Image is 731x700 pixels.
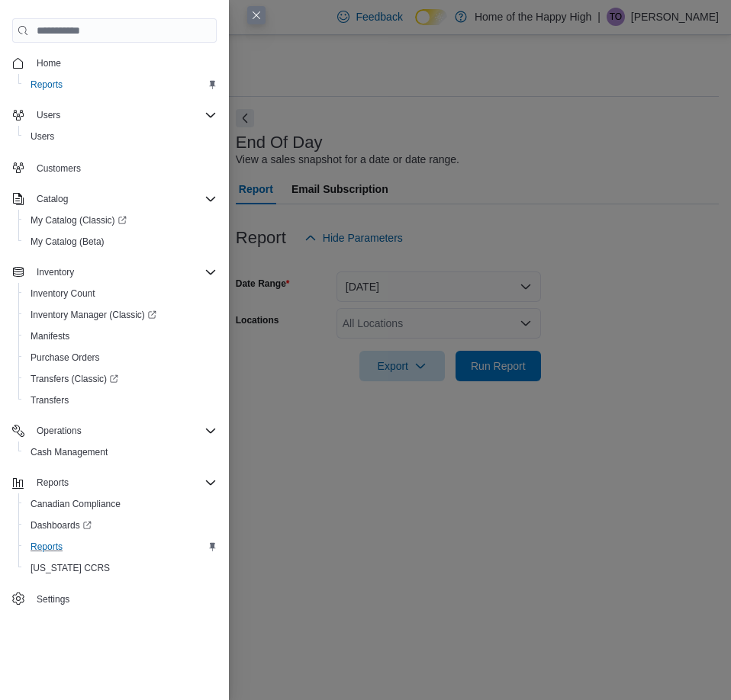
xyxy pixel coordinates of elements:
[247,6,266,24] button: Close this dialog
[31,541,63,553] span: Reports
[31,263,80,281] button: Inventory
[18,368,223,390] a: Transfers (Classic)
[24,516,98,535] a: Dashboards
[24,370,217,388] span: Transfers (Classic)
[31,53,217,72] span: Home
[31,159,87,178] a: Customers
[31,589,217,608] span: Settings
[24,391,217,409] span: Transfers
[24,327,76,345] a: Manifests
[18,347,223,368] button: Purchase Orders
[24,306,217,324] span: Inventory Manager (Classic)
[24,443,217,461] span: Cash Management
[18,231,223,252] button: My Catalog (Beta)
[6,104,223,126] button: Users
[24,538,69,556] a: Reports
[24,233,217,251] span: My Catalog (Beta)
[31,309,156,321] span: Inventory Manager (Classic)
[31,54,67,72] a: Home
[31,190,217,208] span: Catalog
[24,370,124,388] a: Transfers (Classic)
[24,559,116,577] a: [US_STATE] CCRS
[24,348,217,367] span: Purchase Orders
[24,75,217,94] span: Reports
[31,373,118,385] span: Transfers (Classic)
[24,348,106,367] a: Purchase Orders
[31,498,121,510] span: Canadian Compliance
[24,127,217,146] span: Users
[37,57,61,69] span: Home
[31,236,105,248] span: My Catalog (Beta)
[24,516,217,535] span: Dashboards
[31,422,88,440] button: Operations
[31,562,110,574] span: [US_STATE] CCRS
[18,304,223,326] a: Inventory Manager (Classic)
[18,283,223,304] button: Inventory Count
[31,474,75,492] button: Reports
[31,590,76,608] a: Settings
[31,263,217,281] span: Inventory
[18,390,223,411] button: Transfers
[31,519,92,531] span: Dashboards
[24,284,101,303] a: Inventory Count
[31,130,54,143] span: Users
[24,443,114,461] a: Cash Management
[24,538,217,556] span: Reports
[24,306,163,324] a: Inventory Manager (Classic)
[31,474,217,492] span: Reports
[24,127,60,146] a: Users
[18,126,223,147] button: Users
[37,109,60,121] span: Users
[6,156,223,178] button: Customers
[24,559,217,577] span: Washington CCRS
[37,477,69,489] span: Reports
[31,422,217,440] span: Operations
[31,214,127,226] span: My Catalog (Classic)
[31,287,95,300] span: Inventory Count
[24,391,75,409] a: Transfers
[31,330,69,342] span: Manifests
[18,536,223,557] button: Reports
[31,394,69,406] span: Transfers
[6,188,223,210] button: Catalog
[24,75,69,94] a: Reports
[12,46,217,613] nav: Complex example
[6,420,223,442] button: Operations
[18,326,223,347] button: Manifests
[6,262,223,283] button: Inventory
[31,190,74,208] button: Catalog
[37,193,68,205] span: Catalog
[24,233,111,251] a: My Catalog (Beta)
[24,327,217,345] span: Manifests
[31,352,100,364] span: Purchase Orders
[24,211,217,230] span: My Catalog (Classic)
[18,515,223,536] a: Dashboards
[6,52,223,74] button: Home
[18,557,223,579] button: [US_STATE] CCRS
[37,425,82,437] span: Operations
[18,74,223,95] button: Reports
[37,266,74,278] span: Inventory
[31,79,63,91] span: Reports
[31,106,217,124] span: Users
[24,284,217,303] span: Inventory Count
[31,158,217,177] span: Customers
[31,446,108,458] span: Cash Management
[24,495,217,513] span: Canadian Compliance
[18,493,223,515] button: Canadian Compliance
[37,593,69,605] span: Settings
[6,588,223,610] button: Settings
[18,210,223,231] a: My Catalog (Classic)
[18,442,223,463] button: Cash Management
[6,472,223,493] button: Reports
[24,211,133,230] a: My Catalog (Classic)
[24,495,127,513] a: Canadian Compliance
[31,106,66,124] button: Users
[37,162,81,175] span: Customers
